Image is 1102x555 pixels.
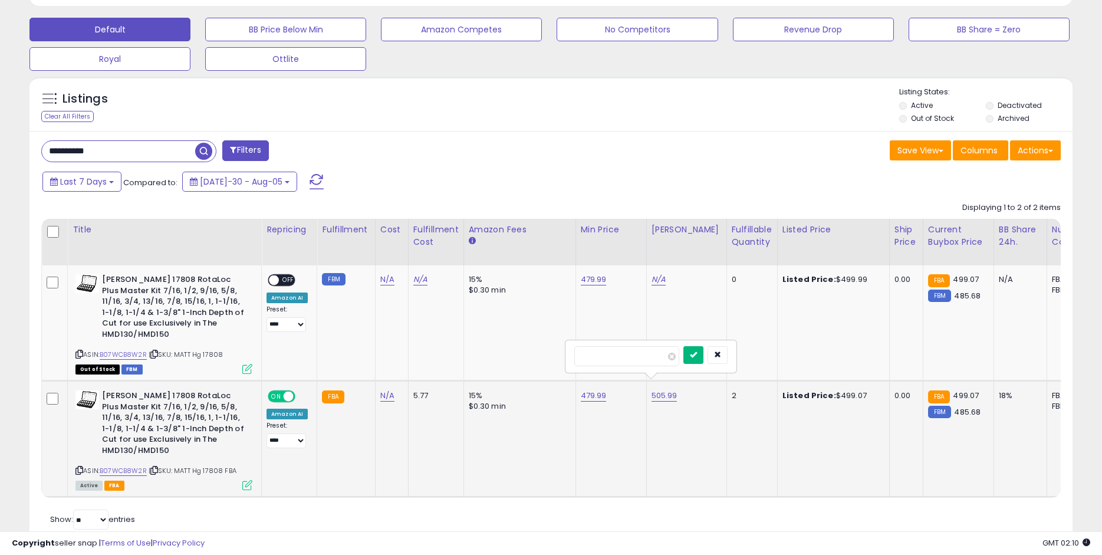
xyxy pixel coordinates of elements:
span: FBM [121,364,143,375]
div: Amazon Fees [469,224,571,236]
button: Default [29,18,190,41]
div: $0.30 min [469,401,567,412]
a: B07WCB8W2R [100,466,147,476]
span: OFF [294,392,312,402]
div: BB Share 24h. [999,224,1042,248]
span: Columns [960,145,998,156]
div: Amazon AI [267,409,308,419]
b: Listed Price: [782,274,836,285]
div: [PERSON_NAME] [652,224,722,236]
span: All listings currently available for purchase on Amazon [75,481,103,491]
a: Terms of Use [101,537,151,549]
span: 499.07 [953,274,979,285]
div: $0.30 min [469,285,567,295]
span: 485.68 [954,290,981,301]
span: 2025-08-13 02:10 GMT [1042,537,1090,549]
div: Amazon AI [267,293,308,303]
div: N/A [999,274,1038,285]
div: 15% [469,390,567,401]
a: B07WCB8W2R [100,350,147,360]
div: Displaying 1 to 2 of 2 items [962,202,1061,214]
span: | SKU: MATT Hg 17808 FBA [149,466,236,475]
img: 41EbW8GKK0L._SL40_.jpg [75,390,99,409]
div: 18% [999,390,1038,401]
span: Show: entries [50,514,135,525]
span: Compared to: [123,177,177,188]
div: 0 [732,274,768,285]
button: Last 7 Days [42,172,121,192]
span: All listings that are currently out of stock and unavailable for purchase on Amazon [75,364,120,375]
button: BB Price Below Min [205,18,366,41]
div: ASIN: [75,274,252,373]
span: OFF [279,275,298,285]
div: Cost [380,224,403,236]
button: Royal [29,47,190,71]
small: FBA [322,390,344,403]
b: Listed Price: [782,390,836,401]
b: [PERSON_NAME] 17808 RotaLoc Plus Master Kit 7/16, 1/2, 9/16, 5/8, 11/16, 3/4, 13/16, 7/8, 15/16, ... [102,274,245,343]
div: Preset: [267,306,308,332]
span: 485.68 [954,406,981,418]
a: 479.99 [581,274,607,285]
strong: Copyright [12,537,55,549]
label: Active [911,100,933,110]
div: Fulfillment Cost [413,224,459,248]
b: [PERSON_NAME] 17808 RotaLoc Plus Master Kit 7/16, 1/2, 9/16, 5/8, 11/16, 3/4, 13/16, 7/8, 15/16, ... [102,390,245,459]
div: FBM: 4 [1052,401,1091,412]
span: 499.07 [953,390,979,401]
a: N/A [413,274,427,285]
label: Out of Stock [911,113,954,123]
div: $499.99 [782,274,880,285]
a: N/A [652,274,666,285]
span: ON [269,392,284,402]
div: Title [73,224,256,236]
div: Ship Price [894,224,918,248]
div: 15% [469,274,567,285]
div: 0.00 [894,390,914,401]
span: [DATE]-30 - Aug-05 [200,176,282,188]
button: Revenue Drop [733,18,894,41]
img: 41EbW8GKK0L._SL40_.jpg [75,274,99,293]
span: FBA [104,481,124,491]
span: Last 7 Days [60,176,107,188]
label: Archived [998,113,1029,123]
button: Ottlite [205,47,366,71]
small: FBM [928,406,951,418]
button: Amazon Competes [381,18,542,41]
div: Clear All Filters [41,111,94,122]
div: ASIN: [75,390,252,489]
div: 5.77 [413,390,455,401]
a: N/A [380,390,394,402]
div: Repricing [267,224,312,236]
div: Listed Price [782,224,884,236]
div: seller snap | | [12,538,205,549]
div: FBA: n/a [1052,274,1091,285]
div: FBM: n/a [1052,285,1091,295]
small: Amazon Fees. [469,236,476,247]
a: 479.99 [581,390,607,402]
a: 505.99 [652,390,677,402]
div: 2 [732,390,768,401]
button: Save View [890,140,951,160]
small: FBM [928,290,951,302]
small: FBA [928,274,950,287]
div: $499.07 [782,390,880,401]
div: Fulfillable Quantity [732,224,772,248]
div: Min Price [581,224,642,236]
div: Num of Comp. [1052,224,1095,248]
div: FBA: 0 [1052,390,1091,401]
div: 0.00 [894,274,914,285]
small: FBA [928,390,950,403]
button: Filters [222,140,268,161]
div: Fulfillment [322,224,370,236]
button: [DATE]-30 - Aug-05 [182,172,297,192]
label: Deactivated [998,100,1042,110]
button: BB Share = Zero [909,18,1070,41]
button: No Competitors [557,18,718,41]
div: Preset: [267,422,308,448]
small: FBM [322,273,345,285]
button: Actions [1010,140,1061,160]
a: Privacy Policy [153,537,205,549]
h5: Listings [62,91,108,107]
span: | SKU: MATT Hg 17808 [149,350,223,359]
